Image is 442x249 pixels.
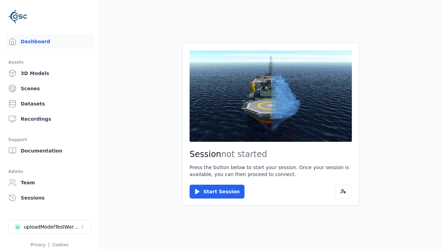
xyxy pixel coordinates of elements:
button: Select a workspace [8,220,91,234]
a: Scenes [6,82,94,95]
a: Sessions [6,191,94,205]
a: Team [6,176,94,190]
img: Logo [8,7,28,26]
div: Assets [8,58,91,66]
a: 3D Models [6,66,94,80]
a: Privacy [30,242,45,247]
div: u [14,223,21,230]
div: Support [8,136,91,144]
span: | [48,242,50,247]
button: Start Session [190,185,244,199]
a: Datasets [6,97,94,111]
a: Dashboard [6,35,94,48]
a: Cookies [52,242,69,247]
a: Recordings [6,112,94,126]
p: Press the button below to start your session. Once your session is available, you can then procee... [190,164,352,178]
h2: Session [190,149,352,160]
span: not started [221,149,267,159]
a: Documentation [6,144,94,158]
div: Admin [8,167,91,176]
div: uploadModelTestWorkspace [24,223,80,230]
